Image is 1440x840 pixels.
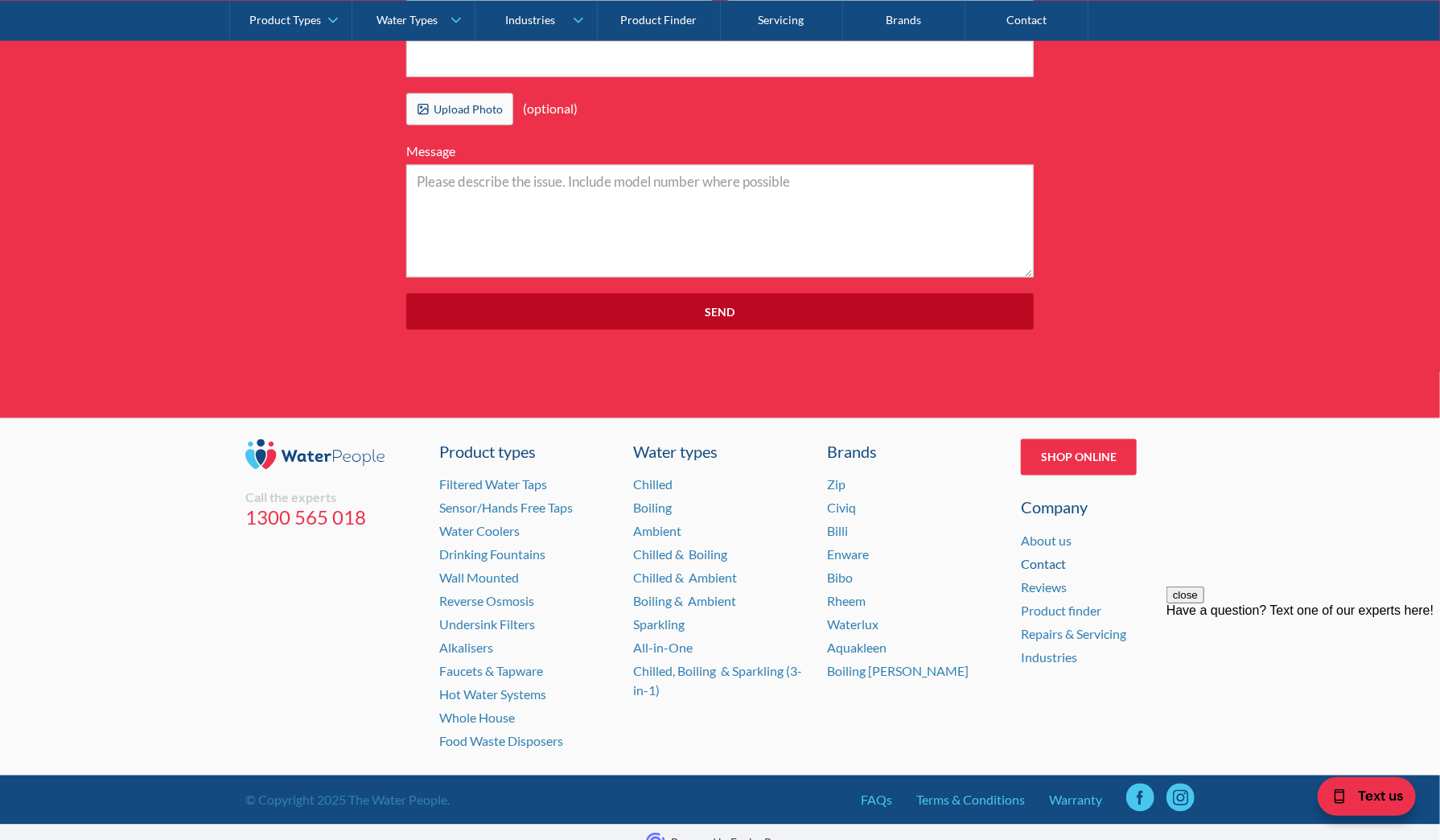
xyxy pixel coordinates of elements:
[1021,603,1101,619] a: Product finder
[439,734,563,749] a: Food Waste Disposers
[249,13,321,27] div: Product Types
[1021,650,1077,665] a: Industries
[406,93,513,126] label: Upload Photo
[439,570,519,586] a: Wall Mounted
[439,547,545,562] a: Drinking Fountains
[439,439,613,463] a: Product types
[439,617,535,632] a: Undersink Filters
[245,791,450,810] div: © Copyright 2025 The Water People.
[827,439,1001,463] div: Brands
[633,570,737,586] a: Chilled & Ambient
[827,500,856,516] a: Civiq
[439,710,515,726] a: Whole House
[1021,627,1126,642] a: Repairs & Servicing
[633,439,807,463] a: Water types
[439,640,493,656] a: Alkalisers
[827,640,887,656] a: Aquakleen
[827,664,969,679] a: Boiling [PERSON_NAME]
[245,490,419,506] div: Call the experts
[245,506,419,530] a: 1300 565 018
[439,594,534,609] a: Reverse Osmosis
[1279,760,1440,840] iframe: podium webchat widget bubble
[439,524,520,539] a: Water Coolers
[1021,533,1072,549] a: About us
[633,664,802,698] a: Chilled, Boiling & Sparkling (3-in-1)
[916,791,1025,810] a: Terms & Conditions
[827,547,869,562] a: Enware
[827,594,866,609] a: Rheem
[439,687,546,702] a: Hot Water Systems
[827,477,845,492] a: Zip
[1021,496,1195,520] div: Company
[406,142,1034,161] label: Message
[827,617,878,632] a: Waterlux
[1166,587,1440,780] iframe: podium webchat widget prompt
[406,294,1034,330] input: Send
[633,500,672,516] a: Boiling
[633,477,673,492] a: Chilled
[633,617,685,632] a: Sparkling
[633,640,693,656] a: All-in-One
[377,13,438,27] div: Water Types
[827,524,848,539] a: Billi
[1049,791,1102,810] a: Warranty
[439,664,543,679] a: Faucets & Tapware
[439,500,573,516] a: Sensor/Hands Free Taps
[827,570,853,586] a: Bibo
[439,477,547,492] a: Filtered Water Taps
[633,547,727,562] a: Chilled & Boiling
[1021,557,1066,572] a: Contact
[1021,439,1137,476] a: Shop Online
[505,13,555,27] div: Industries
[633,594,736,609] a: Boiling & Ambient
[633,524,681,539] a: Ambient
[861,791,892,810] a: FAQs
[434,101,503,117] div: Upload Photo
[513,93,587,124] div: (optional)
[1021,580,1067,595] a: Reviews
